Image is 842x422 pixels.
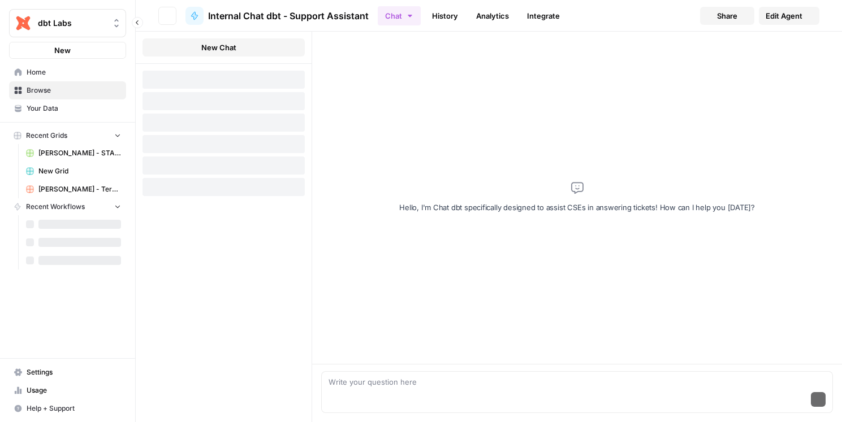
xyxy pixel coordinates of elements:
[27,85,121,95] span: Browse
[27,367,121,377] span: Settings
[26,202,85,212] span: Recent Workflows
[27,385,121,395] span: Usage
[9,63,126,81] a: Home
[21,162,126,180] a: New Grid
[717,10,737,21] span: Share
[9,363,126,381] a: Settings
[38,166,121,176] span: New Grid
[9,198,126,215] button: Recent Workflows
[27,403,121,414] span: Help + Support
[9,127,126,144] button: Recent Grids
[520,7,567,25] a: Integrate
[21,144,126,162] a: [PERSON_NAME] - START HERE - Step 1 - dbt Stored PrOcedure Conversion Kit Grid
[399,202,755,214] p: Hello, I'm Chat dbt specifically designed to assist CSEs in answering tickets! How can I help you...
[9,81,126,99] a: Browse
[700,7,754,25] button: Share
[185,7,369,25] a: Internal Chat dbt - Support Assistant
[201,42,236,53] span: New Chat
[9,99,126,118] a: Your Data
[143,38,305,56] button: New Chat
[26,130,67,141] span: Recent Grids
[425,7,465,25] a: History
[38,148,121,158] span: [PERSON_NAME] - START HERE - Step 1 - dbt Stored PrOcedure Conversion Kit Grid
[38,184,121,194] span: [PERSON_NAME] - Teradata Converter Grid
[27,67,121,77] span: Home
[9,381,126,399] a: Usage
[9,9,126,37] button: Workspace: dbt Labs
[766,10,802,21] span: Edit Agent
[759,7,819,25] a: Edit Agent
[54,45,71,56] span: New
[9,42,126,59] button: New
[9,399,126,417] button: Help + Support
[208,9,369,23] span: Internal Chat dbt - Support Assistant
[27,103,121,114] span: Your Data
[21,180,126,198] a: [PERSON_NAME] - Teradata Converter Grid
[13,13,33,33] img: dbt Labs Logo
[38,18,106,29] span: dbt Labs
[469,7,516,25] a: Analytics
[378,6,421,25] button: Chat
